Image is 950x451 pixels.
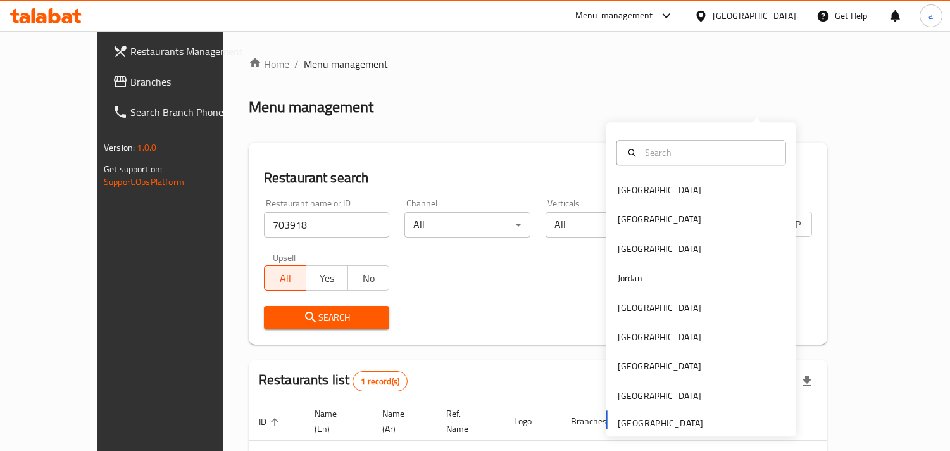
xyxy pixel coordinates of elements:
div: Jordan [618,272,642,286]
div: [GEOGRAPHIC_DATA] [618,183,701,197]
th: Branches [561,402,605,441]
th: Logo [504,402,561,441]
h2: Menu management [249,97,373,117]
span: No [353,269,385,288]
button: Yes [306,265,348,291]
h2: Restaurant search [264,168,812,187]
span: Ref. Name [446,406,489,436]
div: [GEOGRAPHIC_DATA] [618,213,701,227]
span: Name (En) [315,406,357,436]
span: Search [274,310,380,326]
div: Export file [792,366,822,397]
div: Menu-management [575,8,653,23]
button: No [347,265,390,291]
div: [GEOGRAPHIC_DATA] [618,360,701,374]
span: Get support on: [104,161,162,177]
span: Yes [311,269,343,288]
div: [GEOGRAPHIC_DATA] [618,389,701,403]
nav: breadcrumb [249,56,827,72]
span: 1.0.0 [137,139,156,156]
div: [GEOGRAPHIC_DATA] [618,330,701,344]
input: Search for restaurant name or ID.. [264,212,390,238]
span: Branches [130,74,246,89]
th: Open [605,402,635,441]
span: Search Branch Phone [130,105,246,120]
a: Branches [103,67,256,97]
a: Support.OpsPlatform [104,174,184,190]
label: Upsell [273,253,296,262]
div: [GEOGRAPHIC_DATA] [618,242,701,256]
a: Home [249,56,289,72]
span: ID [259,414,283,429]
div: [GEOGRAPHIC_DATA] [618,301,701,315]
input: Search [640,146,778,160]
span: Restaurants Management [130,44,246,59]
h2: Restaurants list [259,371,408,391]
li: / [294,56,299,72]
div: [GEOGRAPHIC_DATA] [713,9,796,23]
div: All [404,212,530,238]
a: Search Branch Phone [103,97,256,127]
span: Name (Ar) [382,406,421,436]
span: a [928,9,933,23]
span: Menu management [304,56,388,72]
a: Restaurants Management [103,36,256,67]
div: All [546,212,672,238]
button: All [264,265,306,291]
span: 1 record(s) [353,376,407,388]
span: All [270,269,301,288]
span: Version: [104,139,135,156]
th: Action [827,402,871,441]
button: Search [264,306,390,329]
span: POS group [706,406,744,436]
div: Total records count [353,371,408,391]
